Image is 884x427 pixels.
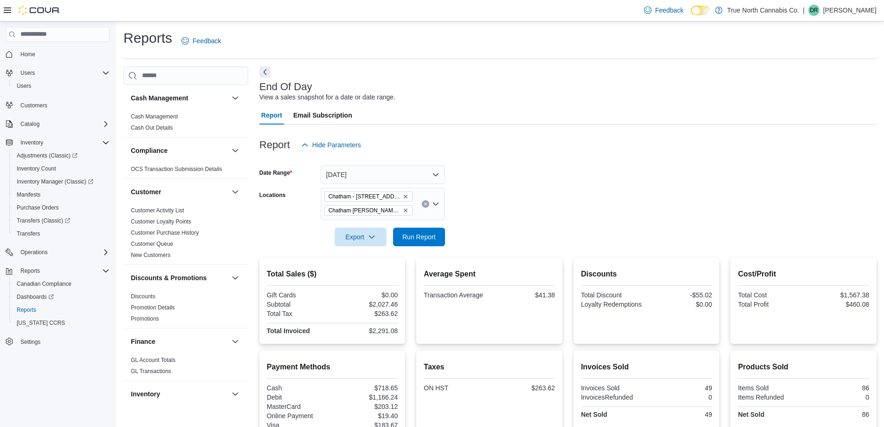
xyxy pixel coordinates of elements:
[131,293,155,300] span: Discounts
[178,32,225,50] a: Feedback
[17,230,40,237] span: Transfers
[738,361,869,373] h2: Products Sold
[131,218,191,225] span: Customer Loyalty Points
[131,251,170,259] span: New Customers
[17,137,47,148] button: Inventory
[393,228,445,246] button: Run Report
[20,139,43,146] span: Inventory
[2,66,113,79] button: Users
[259,139,290,151] h3: Report
[648,291,712,299] div: -$55.02
[230,272,241,283] button: Discounts & Promotions
[648,394,712,401] div: 0
[17,306,36,314] span: Reports
[6,44,110,373] nav: Complex example
[424,384,487,392] div: ON HST
[267,394,330,401] div: Debit
[131,337,228,346] button: Finance
[123,111,248,137] div: Cash Management
[655,6,684,15] span: Feedback
[267,327,310,335] strong: Total Invoiced
[131,230,199,236] a: Customer Purchase History
[131,273,228,282] button: Discounts & Promotions
[13,317,110,328] span: Washington CCRS
[581,361,712,373] h2: Invoices Sold
[334,384,398,392] div: $718.65
[738,411,764,418] strong: Net Sold
[9,303,113,316] button: Reports
[17,280,71,288] span: Canadian Compliance
[2,136,113,149] button: Inventory
[9,175,113,188] a: Inventory Manager (Classic)
[9,316,113,329] button: [US_STATE] CCRS
[13,291,58,302] a: Dashboards
[648,301,712,308] div: $0.00
[20,102,47,109] span: Customers
[267,301,330,308] div: Subtotal
[648,411,712,418] div: 49
[20,338,40,346] span: Settings
[424,291,487,299] div: Transaction Average
[123,355,248,381] div: Finance
[17,204,59,211] span: Purchase Orders
[334,403,398,410] div: $203.12
[9,227,113,240] button: Transfers
[131,357,175,363] a: GL Account Totals
[806,394,869,401] div: 0
[2,47,113,61] button: Home
[9,290,113,303] a: Dashboards
[17,137,110,148] span: Inventory
[329,206,401,215] span: Chatham [PERSON_NAME] Ave
[738,394,801,401] div: Items Refunded
[259,191,286,199] label: Locations
[267,361,398,373] h2: Payment Methods
[334,412,398,420] div: $19.40
[17,191,40,198] span: Manifests
[131,368,171,374] a: GL Transactions
[13,150,81,161] a: Adjustments (Classic)
[131,146,228,155] button: Compliance
[267,291,330,299] div: Gift Cards
[312,140,361,150] span: Hide Parameters
[334,327,398,335] div: $2,291.08
[17,165,56,172] span: Inventory Count
[131,113,178,120] span: Cash Management
[123,205,248,264] div: Customer
[321,165,445,184] button: [DATE]
[131,304,175,311] a: Promotion Details
[17,67,39,79] button: Users
[9,79,113,92] button: Users
[13,215,74,226] a: Transfers (Classic)
[432,200,439,208] button: Open list of options
[13,163,60,174] a: Inventory Count
[267,403,330,410] div: MasterCard
[17,293,54,301] span: Dashboards
[17,152,77,159] span: Adjustments (Classic)
[691,15,691,16] span: Dark Mode
[131,241,173,247] a: Customer Queue
[131,165,222,173] span: OCS Transaction Submission Details
[17,67,110,79] span: Users
[738,384,801,392] div: Items Sold
[230,186,241,197] button: Customer
[13,202,110,213] span: Purchase Orders
[20,51,35,58] span: Home
[581,269,712,280] h2: Discounts
[131,389,228,399] button: Inventory
[19,6,60,15] img: Cova
[131,187,228,197] button: Customer
[259,92,395,102] div: View a sales snapshot for a date or date range.
[193,36,221,46] span: Feedback
[131,315,159,322] a: Promotions
[810,5,818,16] span: DR
[324,191,413,202] span: Chatham - 85 King St W
[131,337,155,346] h3: Finance
[131,187,161,197] h3: Customer
[17,99,110,111] span: Customers
[2,118,113,131] button: Catalog
[13,80,35,92] a: Users
[261,106,282,125] span: Report
[823,5,877,16] p: [PERSON_NAME]
[2,335,113,348] button: Settings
